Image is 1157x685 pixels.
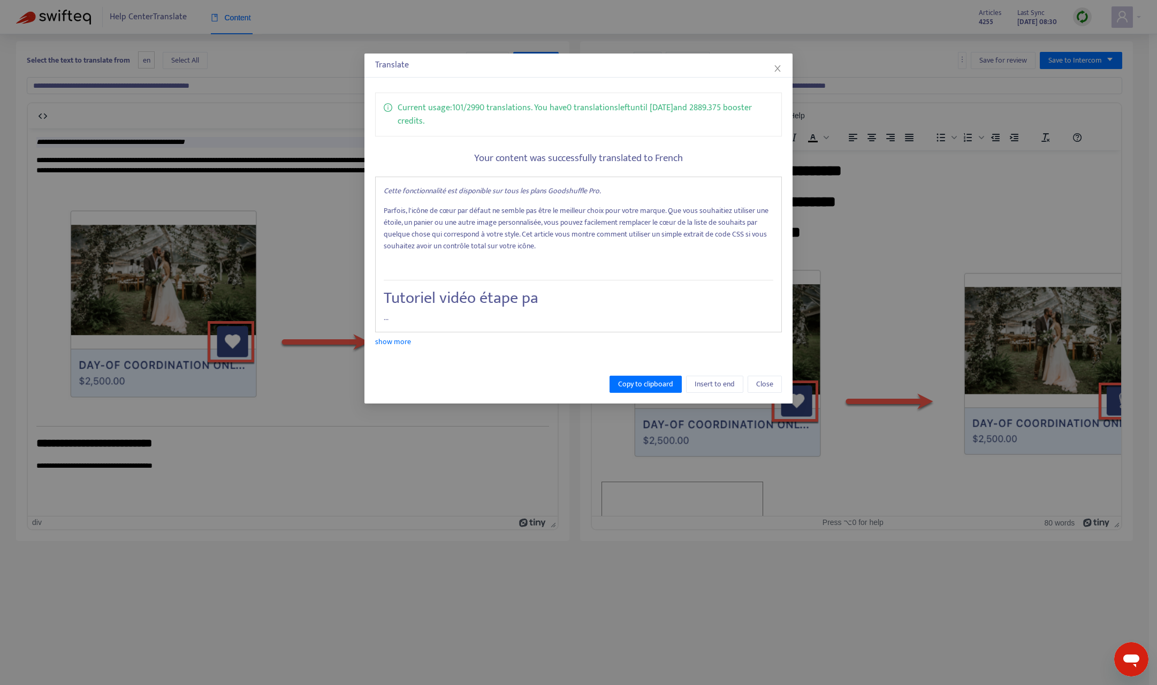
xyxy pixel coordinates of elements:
span: Close [756,378,773,390]
span: Insert to end [695,378,735,390]
h5: Your content was successfully translated to French [375,153,782,165]
h2: Tutoriel vidéo étape pa [384,288,773,308]
iframe: Button to launch messaging window [1114,642,1148,676]
span: close [773,64,782,73]
a: show more [375,336,411,348]
button: Close [772,63,783,74]
button: Close [748,376,782,393]
button: Copy to clipboard [610,376,682,393]
div: Translate [375,59,782,72]
img: 2023-07-26_13-19-41.png [9,65,587,290]
p: Parfois, l'icône de cœur par défaut ne semble pas être le meilleur choix pour votre marque. Que v... [384,205,773,252]
span: info-circle [384,101,392,112]
div: ... [375,177,782,332]
button: Insert to end [686,376,743,393]
span: Copy to clipboard [618,378,673,390]
p: Current usage: 101 / 2990 translations . You have 0 translations left until [DATE] and 2889.375 b... [398,101,773,128]
body: Rich Text Area. Press ALT-0 for help. [9,10,521,480]
img: 2023-07-26_13-19-41.png [9,103,587,328]
em: Cette fonctionnalité est disponible sur tous les plans Goodshuffle Pro. [384,185,601,197]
